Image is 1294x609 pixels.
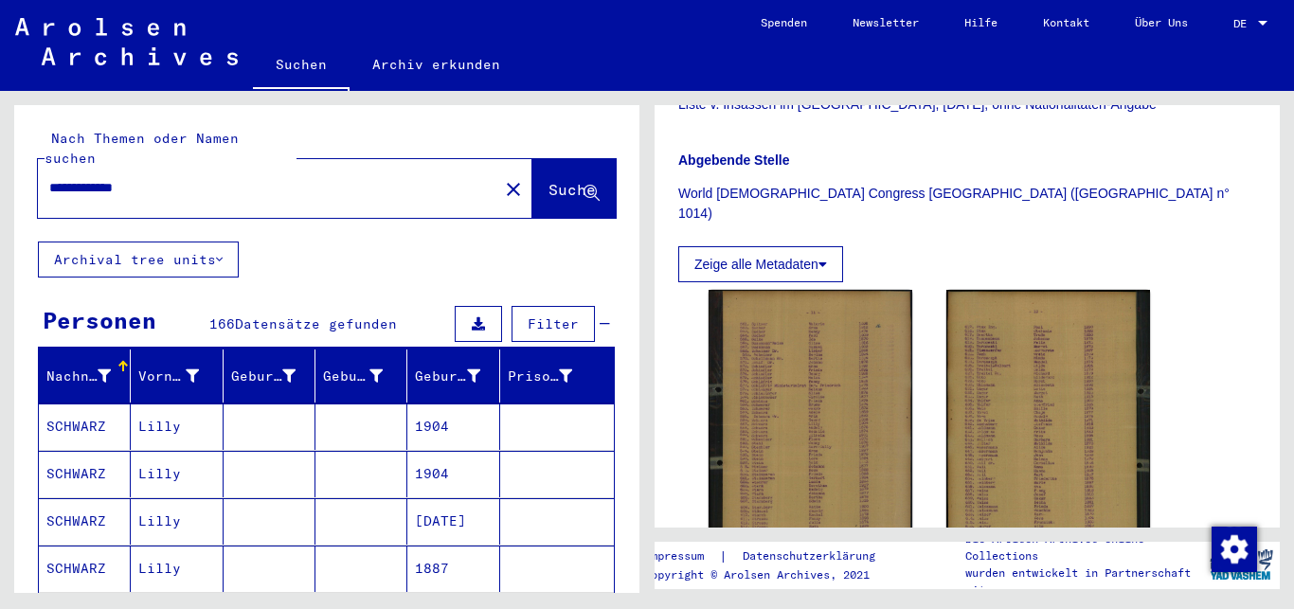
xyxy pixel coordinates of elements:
[678,184,1256,224] p: World [DEMOGRAPHIC_DATA] Congress [GEOGRAPHIC_DATA] ([GEOGRAPHIC_DATA] n° 1014)
[1212,527,1257,572] img: Zustimmung ändern
[678,152,789,168] b: Abgebende Stelle
[415,361,503,391] div: Geburtsdatum
[502,178,525,201] mat-icon: close
[39,546,131,592] mat-cell: SCHWARZ
[965,564,1202,599] p: wurden entwickelt in Partnerschaft mit
[39,451,131,497] mat-cell: SCHWARZ
[407,498,499,545] mat-cell: [DATE]
[407,546,499,592] mat-cell: 1887
[45,130,239,167] mat-label: Nach Themen oder Namen suchen
[1233,17,1254,30] span: DE
[323,361,406,391] div: Geburt‏
[528,315,579,332] span: Filter
[644,566,898,583] p: Copyright © Arolsen Archives, 2021
[532,159,616,218] button: Suche
[224,349,315,403] mat-header-cell: Geburtsname
[131,451,223,497] mat-cell: Lilly
[500,349,614,403] mat-header-cell: Prisoner #
[15,18,238,65] img: Arolsen_neg.svg
[39,498,131,545] mat-cell: SCHWARZ
[131,498,223,545] mat-cell: Lilly
[709,290,912,563] img: 001.jpg
[415,367,479,386] div: Geburtsdatum
[235,315,397,332] span: Datensätze gefunden
[209,315,235,332] span: 166
[315,349,407,403] mat-header-cell: Geburt‏
[678,95,1256,115] p: Liste v. Insassen im [GEOGRAPHIC_DATA], [DATE], ohne Nationalitäten-Angabe
[548,180,596,199] span: Suche
[39,403,131,450] mat-cell: SCHWARZ
[131,349,223,403] mat-header-cell: Vorname
[46,367,111,386] div: Nachname
[508,361,596,391] div: Prisoner #
[965,530,1202,564] p: Die Arolsen Archives Online-Collections
[138,361,222,391] div: Vorname
[678,246,843,282] button: Zeige alle Metadaten
[253,42,350,91] a: Suchen
[131,403,223,450] mat-cell: Lilly
[131,546,223,592] mat-cell: Lilly
[46,361,135,391] div: Nachname
[407,403,499,450] mat-cell: 1904
[231,367,296,386] div: Geburtsname
[407,451,499,497] mat-cell: 1904
[728,546,898,566] a: Datenschutzerklärung
[644,546,719,566] a: Impressum
[323,367,383,386] div: Geburt‏
[43,303,156,337] div: Personen
[494,170,532,207] button: Clear
[946,290,1150,565] img: 002.jpg
[39,349,131,403] mat-header-cell: Nachname
[1206,541,1277,588] img: yv_logo.png
[508,367,572,386] div: Prisoner #
[350,42,523,87] a: Archiv erkunden
[38,242,239,278] button: Archival tree units
[512,306,595,342] button: Filter
[138,367,198,386] div: Vorname
[644,546,898,566] div: |
[231,361,319,391] div: Geburtsname
[407,349,499,403] mat-header-cell: Geburtsdatum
